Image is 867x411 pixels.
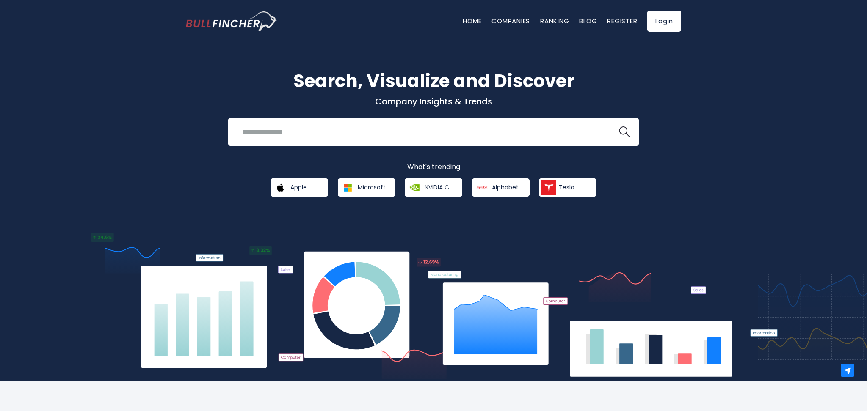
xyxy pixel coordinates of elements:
[463,16,481,25] a: Home
[186,11,277,31] img: Bullfincher logo
[472,178,530,197] a: Alphabet
[607,16,637,25] a: Register
[491,16,530,25] a: Companies
[559,184,574,191] span: Tesla
[579,16,597,25] a: Blog
[271,178,328,197] a: Apple
[619,126,630,137] img: search icon
[405,178,462,197] a: NVIDIA Corporation
[186,68,681,94] h1: Search, Visualize and Discover
[647,11,681,32] a: Login
[540,16,569,25] a: Ranking
[425,184,456,191] span: NVIDIA Corporation
[492,184,519,191] span: Alphabet
[539,178,596,197] a: Tesla
[290,184,307,191] span: Apple
[186,163,681,172] p: What's trending
[186,11,277,31] a: Go to homepage
[186,96,681,107] p: Company Insights & Trends
[338,178,395,197] a: Microsoft Corporation
[358,184,389,191] span: Microsoft Corporation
